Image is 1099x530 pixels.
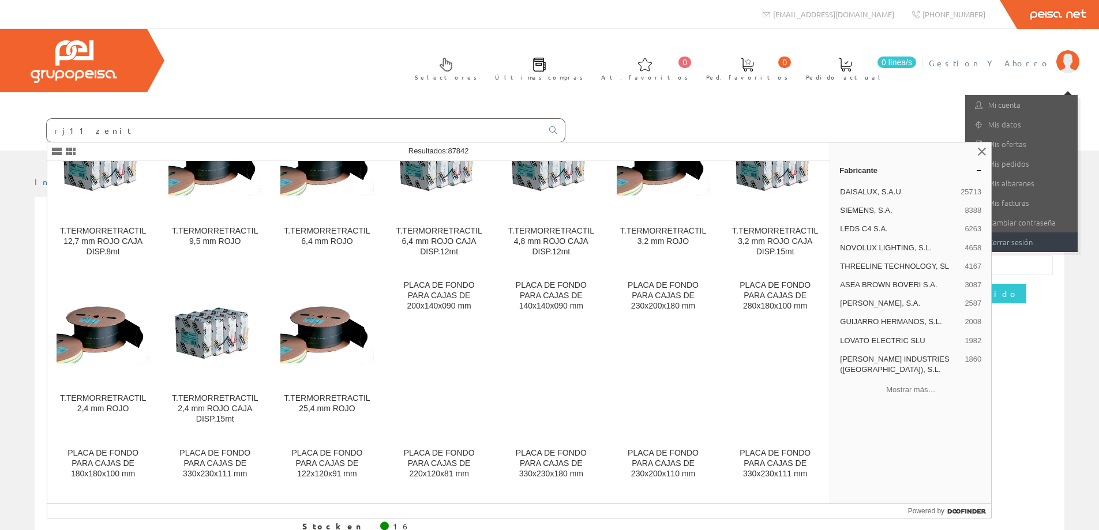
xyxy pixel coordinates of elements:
a: Cerrar sesión [965,232,1078,252]
div: PLACA DE FONDO PARA CAJAS DE 330x230x111 mm [168,448,261,479]
span: [PERSON_NAME], S.A. [840,298,960,309]
a: T.TERMORRETRACTIL 9,5 mm ROJO T.TERMORRETRACTIL 9,5 mm ROJO [159,104,271,270]
span: 1982 [965,336,981,346]
a: PLACA DE FONDO PARA CAJAS DE 200x140x090 mm [384,271,495,438]
a: PLACA DE FONDO PARA CAJAS DE 230x200x110 mm [607,439,719,493]
span: LOVATO ELECTRIC SLU [840,336,960,346]
img: Grupo Peisa [31,40,117,83]
a: T.TERMORRETRACTIL 2,4 mm ROJO T.TERMORRETRACTIL 2,4 mm ROJO [47,271,159,438]
div: T.TERMORRETRACTIL 3,2 mm ROJO [617,226,710,247]
span: [PERSON_NAME] INDUSTRIES ([GEOGRAPHIC_DATA]), S.L. [840,354,960,375]
a: Gestion Y Ahorro [929,48,1079,59]
span: 87842 [448,146,468,155]
div: T.TERMORRETRACTIL 4,8 mm ROJO CAJA DISP.12mt [505,226,598,257]
div: PLACA DE FONDO PARA CAJAS DE 230x200x110 mm [617,448,710,479]
a: PLACA DE FONDO PARA CAJAS DE 180x180x100 mm [47,439,159,493]
span: NOVOLUX LIGHTING, S.L. [840,243,960,253]
img: T.TERMORRETRACTIL 12,7 mm ROJO CAJA DISP.8mt [57,118,149,211]
a: PLACA DE FONDO PARA CAJAS DE 330x230x180 mm [496,439,607,493]
span: 0 [678,57,691,68]
span: 0 línea/s [877,57,916,68]
a: Cambiar contraseña [965,213,1078,232]
a: T.TERMORRETRACTIL 3,2 mm ROJO T.TERMORRETRACTIL 3,2 mm ROJO [607,104,719,270]
img: T.TERMORRETRACTIL 2,4 mm ROJO [57,286,149,379]
div: PLACA DE FONDO PARA CAJAS DE 200x140x090 mm [393,280,486,311]
span: 0 [778,57,791,68]
a: Mis ofertas [965,134,1078,154]
div: T.TERMORRETRACTIL 12,7 mm ROJO CAJA DISP.8mt [57,226,149,257]
a: Fabricante [830,161,991,179]
a: T.TERMORRETRACTIL 4,8 mm ROJO CAJA DISP.12mt T.TERMORRETRACTIL 4,8 mm ROJO CAJA DISP.12mt [496,104,607,270]
div: PLACA DE FONDO PARA CAJAS DE 140x140x090 mm [505,280,598,311]
span: 2587 [965,298,981,309]
span: 3087 [965,280,981,290]
span: GUIJARRO HERMANOS, S.L. [840,317,960,327]
img: T.TERMORRETRACTIL 6,4 mm ROJO CAJA DISP.12mt [393,118,486,211]
div: PLACA DE FONDO PARA CAJAS DE 122x120x91 mm [280,448,373,479]
div: T.TERMORRETRACTIL 9,5 mm ROJO [168,226,261,247]
a: Mis datos [965,115,1078,134]
div: T.TERMORRETRACTIL 6,4 mm ROJO [280,226,373,247]
div: T.TERMORRETRACTIL 25,4 mm ROJO [280,393,373,414]
div: PLACA DE FONDO PARA CAJAS DE 280x180x100 mm [729,280,822,311]
span: Ped. favoritos [706,72,788,83]
span: Resultados: [408,146,469,155]
a: Selectores [403,48,483,88]
img: T.TERMORRETRACTIL 2,4 mm ROJO CAJA DISP.15mt [168,286,261,379]
div: PLACA DE FONDO PARA CAJAS DE 330x230x111 mm [729,448,822,479]
a: Mis facturas [965,193,1078,213]
div: T.TERMORRETRACTIL 6,4 mm ROJO CAJA DISP.12mt [393,226,486,257]
span: Selectores [415,72,477,83]
a: PLACA DE FONDO PARA CAJAS DE 122x120x91 mm [271,439,382,493]
span: Art. favoritos [601,72,688,83]
img: T.TERMORRETRACTIL 25,4 mm ROJO [280,286,373,379]
a: Powered by [908,504,992,518]
input: Buscar ... [47,119,542,142]
span: 1860 [965,354,981,375]
span: [EMAIL_ADDRESS][DOMAIN_NAME] [773,9,894,19]
a: T.TERMORRETRACTIL 12,7 mm ROJO CAJA DISP.8mt T.TERMORRETRACTIL 12,7 mm ROJO CAJA DISP.8mt [47,104,159,270]
span: DAISALUX, S.A.U. [840,187,956,197]
div: PLACA DE FONDO PARA CAJAS DE 330x230x180 mm [505,448,598,479]
a: PLACA DE FONDO PARA CAJAS DE 280x180x100 mm [719,271,831,438]
a: Mis pedidos [965,154,1078,174]
img: T.TERMORRETRACTIL 4,8 mm ROJO CAJA DISP.12mt [505,118,598,211]
img: T.TERMORRETRACTIL 3,2 mm ROJO CAJA DISP.15mt [729,118,822,211]
span: 2008 [965,317,981,327]
a: T.TERMORRETRACTIL 25,4 mm ROJO T.TERMORRETRACTIL 25,4 mm ROJO [271,271,382,438]
div: T.TERMORRETRACTIL 3,2 mm ROJO CAJA DISP.15mt [729,226,822,257]
a: Últimas compras [483,48,589,88]
div: PLACA DE FONDO PARA CAJAS DE 220x120x81 mm [393,448,486,479]
span: Gestion Y Ahorro [929,57,1051,69]
div: T.TERMORRETRACTIL 2,4 mm ROJO CAJA DISP.15mt [168,393,261,424]
a: PLACA DE FONDO PARA CAJAS DE 220x120x81 mm [384,439,495,493]
a: T.TERMORRETRACTIL 2,4 mm ROJO CAJA DISP.15mt T.TERMORRETRACTIL 2,4 mm ROJO CAJA DISP.15mt [159,271,271,438]
a: Mis albaranes [965,174,1078,193]
span: 4167 [965,261,981,272]
span: Últimas compras [495,72,583,83]
span: 4658 [965,243,981,253]
span: 6263 [965,224,981,234]
a: PLACA DE FONDO PARA CAJAS DE 140x140x090 mm [496,271,607,438]
span: THREELINE TECHNOLOGY, SL [840,261,960,272]
span: SIEMENS, S.A. [840,205,960,216]
span: 8388 [965,205,981,216]
span: LEDS C4 S.A. [840,224,960,234]
span: ASEA BROWN BOVERI S.A. [840,280,960,290]
span: Powered by [908,506,944,516]
a: Inicio [35,176,84,187]
div: T.TERMORRETRACTIL 2,4 mm ROJO [57,393,149,414]
a: PLACA DE FONDO PARA CAJAS DE 330x230x111 mm [719,439,831,493]
a: T.TERMORRETRACTIL 3,2 mm ROJO CAJA DISP.15mt T.TERMORRETRACTIL 3,2 mm ROJO CAJA DISP.15mt [719,104,831,270]
img: T.TERMORRETRACTIL 6,4 mm ROJO [280,118,373,211]
div: PLACA DE FONDO PARA CAJAS DE 180x180x100 mm [57,448,149,479]
a: Mi cuenta [965,95,1078,115]
a: PLACA DE FONDO PARA CAJAS DE 330x230x111 mm [159,439,271,493]
div: PLACA DE FONDO PARA CAJAS DE 230x200x180 mm [617,280,710,311]
span: Pedido actual [806,72,884,83]
img: T.TERMORRETRACTIL 3,2 mm ROJO [617,118,710,211]
img: T.TERMORRETRACTIL 9,5 mm ROJO [168,118,261,211]
a: T.TERMORRETRACTIL 6,4 mm ROJO T.TERMORRETRACTIL 6,4 mm ROJO [271,104,382,270]
button: Mostrar más… [835,380,987,399]
a: PLACA DE FONDO PARA CAJAS DE 230x200x180 mm [607,271,719,438]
